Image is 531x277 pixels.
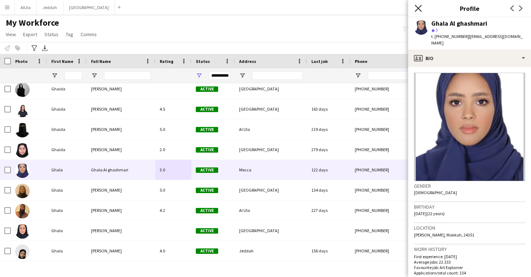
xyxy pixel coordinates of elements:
div: 4.0 [155,241,191,261]
span: Mecca [239,167,251,172]
span: Al Ula [239,208,250,213]
input: Full Name Filter Input [104,71,151,80]
span: [PERSON_NAME] [91,86,122,91]
div: [PHONE_NUMBER] [350,180,443,200]
span: First Name [51,59,73,64]
div: Ghala [47,180,87,200]
div: Ghaida [47,99,87,119]
input: First Name Filter Input [64,71,82,80]
span: Jeddah [239,248,254,253]
span: Full Name [91,59,111,64]
span: [GEOGRAPHIC_DATA] [239,106,279,112]
img: Ghaida Abdulmahsen [15,103,30,117]
div: [PHONE_NUMBER] [350,221,443,240]
button: Open Filter Menu [51,72,58,79]
span: Active [196,167,218,173]
span: Rating [160,59,173,64]
div: [PHONE_NUMBER] [350,99,443,119]
span: Last job [311,59,328,64]
span: Tag [66,31,73,38]
div: Ghala [47,200,87,220]
p: Average jobs: 22.333 [414,259,525,265]
p: Favourite job: Art Explainer [414,265,525,270]
img: Ghaida Abdullah [15,82,30,97]
span: [PERSON_NAME] [91,187,122,193]
span: [PERSON_NAME] [91,248,122,253]
span: Comms [81,31,97,38]
span: Status [196,59,210,64]
div: Ghaida [47,119,87,139]
div: [PHONE_NUMBER] [350,241,443,261]
h3: Work history [414,246,525,252]
app-action-btn: Advanced filters [30,44,39,52]
img: Ghala Bin sultan [15,224,30,239]
div: 5.0 [155,119,191,139]
div: 279 days [307,140,350,159]
button: Open Filter Menu [355,72,361,79]
div: [PHONE_NUMBER] [350,200,443,220]
button: Open Filter Menu [196,72,202,79]
span: Active [196,86,218,92]
a: View [3,30,19,39]
div: 2.0 [155,140,191,159]
h3: Profile [408,4,531,13]
div: 3.0 [155,160,191,180]
img: Crew avatar or photo [414,73,525,181]
button: Jeddah [37,0,63,14]
img: Ghaida Alenezi [15,123,30,137]
span: My Workforce [6,17,59,28]
div: Ghaida [47,79,87,99]
span: Status [44,31,59,38]
span: Active [196,147,218,153]
span: [DATE] (22 years) [414,211,445,216]
span: [GEOGRAPHIC_DATA] [239,86,279,91]
h3: Birthday [414,204,525,210]
div: Bio [408,50,531,67]
div: 4.5 [155,99,191,119]
div: Ghaida [47,140,87,159]
img: Ghala Alrajhi [15,204,30,218]
button: Open Filter Menu [91,72,98,79]
span: Active [196,248,218,254]
div: Ghala [47,221,87,240]
div: 156 days [307,241,350,261]
span: Active [196,208,218,213]
span: [PERSON_NAME], Makkah, 24351 [414,232,474,238]
span: Active [196,228,218,234]
span: [GEOGRAPHIC_DATA] [239,187,279,193]
div: [PHONE_NUMBER] [350,160,443,180]
span: [PERSON_NAME] [91,147,122,152]
div: Ghala Al ghashmari [431,20,487,27]
input: Phone Filter Input [368,71,439,80]
h3: Gender [414,183,525,189]
div: 163 days [307,99,350,119]
img: Ghala Al ghashmari [15,163,30,178]
div: 5.0 [155,180,191,200]
span: 3 [436,27,438,33]
input: Address Filter Input [252,71,303,80]
a: Tag [63,30,76,39]
img: Ghala Alabdullah [15,184,30,198]
img: Ghala Khalid [15,244,30,259]
span: [PERSON_NAME] [91,228,122,233]
img: Ghaida Alhussain [15,143,30,158]
div: 227 days [307,200,350,220]
div: 134 days [307,180,350,200]
button: Open Filter Menu [239,72,246,79]
span: [DEMOGRAPHIC_DATA] [414,190,457,195]
span: [GEOGRAPHIC_DATA] [239,228,279,233]
span: View [6,31,16,38]
div: 122 days [307,160,350,180]
div: Ghala [47,160,87,180]
a: Comms [78,30,100,39]
div: Ghala [47,241,87,261]
div: [PHONE_NUMBER] [350,140,443,159]
div: 219 days [307,119,350,139]
span: Export [23,31,37,38]
span: Al Ula [239,127,250,132]
a: Status [42,30,61,39]
span: [PERSON_NAME] [91,208,122,213]
p: First experience: [DATE] [414,254,525,259]
div: [PHONE_NUMBER] [350,119,443,139]
div: 4.2 [155,200,191,220]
